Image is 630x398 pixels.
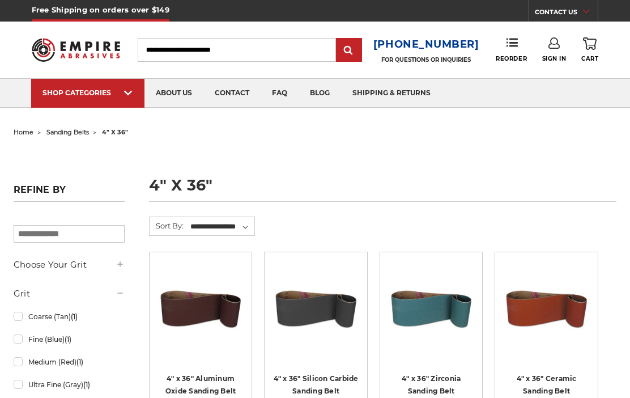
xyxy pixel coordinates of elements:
a: 4" x 36" Zirconia Sanding Belt [402,374,461,396]
a: contact [203,79,261,108]
div: SHOP CATEGORIES [42,88,133,97]
a: 4" x 36" Ceramic Sanding Belt [503,260,590,374]
a: 4" x 36" Ceramic Sanding Belt [517,374,577,396]
a: 4" x 36" Zirconia Sanding Belt [388,260,475,374]
a: home [14,128,33,136]
h1: 4" x 36" [149,177,616,202]
p: FOR QUESTIONS OR INQUIRIES [373,56,479,63]
a: Ultra Fine (Gray) [14,375,125,395]
a: about us [144,79,203,108]
a: Coarse (Tan) [14,307,125,327]
a: sanding belts [46,128,89,136]
img: Empire Abrasives [32,32,120,67]
span: Cart [581,55,598,62]
h5: Choose Your Grit [14,258,125,272]
span: (1) [76,358,83,366]
a: Medium (Red) [14,352,125,372]
a: Cart [581,37,598,62]
a: 4" x 36" Aluminum Oxide Sanding Belt [157,260,244,374]
img: 4" x 36" Ceramic Sanding Belt [503,264,590,351]
span: 4" x 36" [102,128,128,136]
a: blog [299,79,341,108]
label: Sort By: [150,217,184,234]
h5: Refine by [14,184,125,202]
a: faq [261,79,299,108]
span: (1) [65,335,71,344]
span: Reorder [496,55,527,62]
h5: Grit [14,287,125,300]
a: 4" x 36" Aluminum Oxide Sanding Belt [165,374,236,396]
img: 4" x 36" Zirconia Sanding Belt [388,264,475,351]
span: Sign In [542,55,567,62]
a: CONTACT US [535,6,598,22]
a: [PHONE_NUMBER] [373,36,479,53]
img: 4" x 36" Aluminum Oxide Sanding Belt [157,264,244,351]
img: 4" x 36" Silicon Carbide File Belt [273,264,359,351]
a: shipping & returns [341,79,442,108]
a: Reorder [496,37,527,62]
a: 4" x 36" Silicon Carbide Sanding Belt [274,374,359,396]
a: 4" x 36" Silicon Carbide File Belt [273,260,359,374]
select: Sort By: [189,218,254,235]
span: (1) [71,312,78,321]
a: Fine (Blue) [14,329,125,349]
span: (1) [83,380,90,389]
